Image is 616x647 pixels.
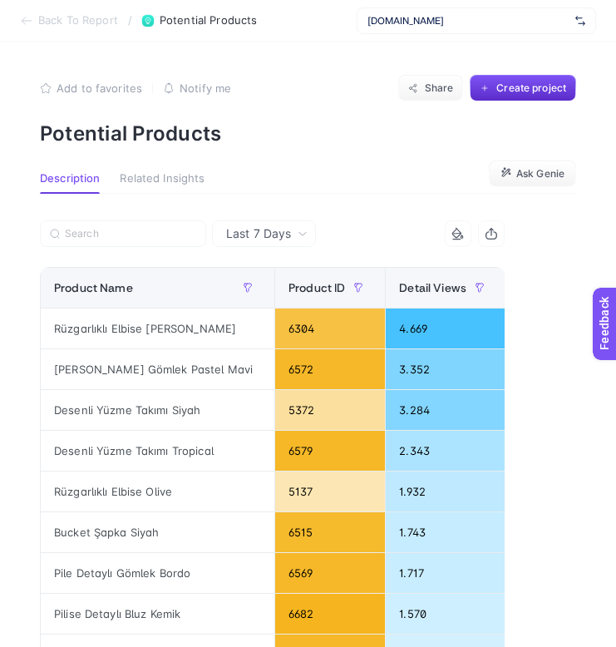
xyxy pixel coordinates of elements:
div: 1.570 [386,594,506,634]
span: [DOMAIN_NAME] [367,14,569,27]
button: Description [40,172,100,194]
div: 1.932 [386,472,506,511]
button: Notify me [163,81,231,95]
div: 6572 [275,349,385,389]
img: svg%3e [575,12,585,29]
div: Bucket Şapka Siyah [41,512,274,552]
div: Desenli Yüzme Takımı Tropical [41,431,274,471]
span: Feedback [10,5,63,18]
button: Create project [470,75,576,101]
div: Pilise Detaylı Bluz Kemik [41,594,274,634]
div: [PERSON_NAME] Gömlek Pastel Mavi [41,349,274,389]
button: Add to favorites [40,81,142,95]
button: Share [398,75,463,101]
div: 4.669 [386,309,506,348]
span: Notify me [180,81,231,95]
div: 2.343 [386,431,506,471]
div: Rüzgarlıklı Elbise Olive [41,472,274,511]
span: Back To Report [38,14,118,27]
div: Pile Detaylı Gömlek Bordo [41,553,274,593]
span: Potential Products [160,14,257,27]
div: 5137 [275,472,385,511]
button: Related Insights [120,172,205,194]
p: Potential Products [40,121,576,146]
div: 6515 [275,512,385,552]
span: Last 7 Days [226,225,291,242]
div: 1.743 [386,512,506,552]
span: Share [425,81,454,95]
input: Search [65,228,196,240]
span: Related Insights [120,172,205,185]
span: Create project [496,81,566,95]
span: / [128,13,132,27]
div: 1.717 [386,553,506,593]
span: Description [40,172,100,185]
div: 6682 [275,594,385,634]
div: 5372 [275,390,385,430]
span: Detail Views [399,281,466,294]
div: 6579 [275,431,385,471]
div: 3.284 [386,390,506,430]
div: Rüzgarlıklı Elbise [PERSON_NAME] [41,309,274,348]
span: Product ID [288,281,345,294]
div: 6304 [275,309,385,348]
div: Desenli Yüzme Takımı Siyah [41,390,274,430]
span: Add to favorites [57,81,142,95]
span: Ask Genie [516,167,564,180]
div: 6569 [275,553,385,593]
span: Product Name [54,281,133,294]
div: 3.352 [386,349,506,389]
button: Ask Genie [489,161,576,187]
